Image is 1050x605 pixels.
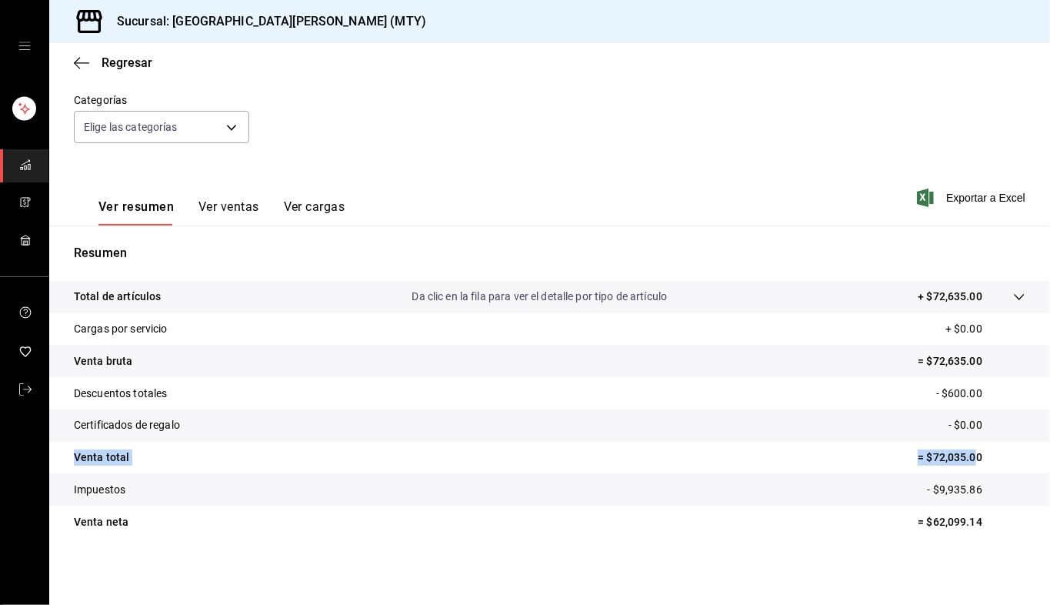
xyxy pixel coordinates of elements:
font: - $600.00 [936,387,982,399]
button: Regresar [74,55,152,70]
font: Sucursal: [GEOGRAPHIC_DATA][PERSON_NAME] (MTY) [117,14,426,28]
font: Da clic en la fila para ver el detalle por tipo de artículo [412,290,668,302]
button: Exportar a Excel [920,189,1025,207]
font: Ver resumen [98,199,174,214]
font: - $0.00 [948,419,982,431]
font: Certificados de regalo [74,419,180,431]
font: + $72,635.00 [918,290,982,302]
font: Regresar [102,55,152,70]
font: Resumen [74,246,127,260]
font: Ver ventas [198,199,259,214]
font: Impuestos [74,483,125,496]
font: Categorías [74,95,127,107]
font: Descuentos totales [74,387,167,399]
div: pestañas de navegación [98,199,345,226]
font: Exportar a Excel [946,192,1025,204]
font: = $62,099.14 [918,516,982,528]
font: Ver cargas [284,199,345,214]
font: Cargas por servicio [74,323,168,335]
button: cajón abierto [18,40,31,52]
font: = $72,035.00 [918,451,982,463]
font: Venta total [74,451,129,463]
font: Elige las categorías [84,121,178,133]
font: + $0.00 [945,323,982,335]
font: - $9,935.86 [928,483,982,496]
font: Venta neta [74,516,128,528]
font: Venta bruta [74,355,132,367]
font: Total de artículos [74,290,161,302]
font: = $72,635.00 [918,355,982,367]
